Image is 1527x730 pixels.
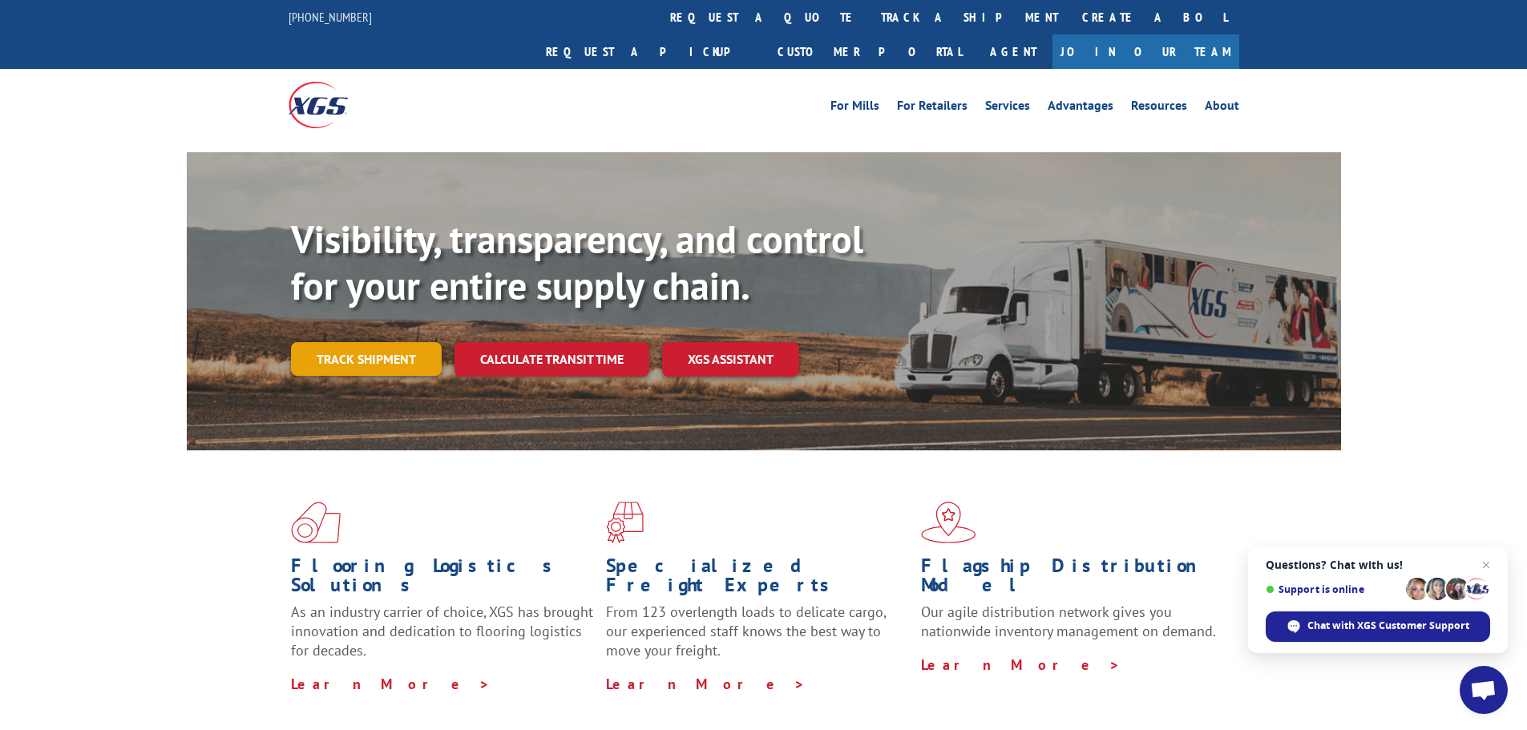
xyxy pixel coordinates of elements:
span: Support is online [1266,583,1400,595]
a: Track shipment [291,342,442,376]
p: From 123 overlength loads to delicate cargo, our experienced staff knows the best way to move you... [606,603,909,674]
a: For Mills [830,99,879,117]
span: Chat with XGS Customer Support [1266,611,1490,642]
a: Resources [1131,99,1187,117]
span: Questions? Chat with us! [1266,559,1490,571]
img: xgs-icon-total-supply-chain-intelligence-red [291,502,341,543]
a: Advantages [1048,99,1113,117]
a: Learn More > [291,675,491,693]
a: Calculate transit time [454,342,649,377]
a: Learn More > [606,675,806,693]
a: Learn More > [921,655,1121,674]
span: As an industry carrier of choice, XGS has brought innovation and dedication to flooring logistics... [291,603,593,659]
a: About [1205,99,1239,117]
h1: Flooring Logistics Solutions [291,556,594,603]
a: Agent [974,34,1052,69]
a: XGS ASSISTANT [662,342,799,377]
span: Our agile distribution network gives you nationwide inventory management on demand. [921,603,1216,640]
b: Visibility, transparency, and control for your entire supply chain. [291,214,863,310]
a: Open chat [1460,666,1508,714]
img: xgs-icon-flagship-distribution-model-red [921,502,976,543]
a: Services [985,99,1030,117]
a: [PHONE_NUMBER] [289,9,372,25]
h1: Specialized Freight Experts [606,556,909,603]
img: xgs-icon-focused-on-flooring-red [606,502,644,543]
span: Chat with XGS Customer Support [1307,619,1469,633]
a: Request a pickup [534,34,766,69]
a: Customer Portal [766,34,974,69]
h1: Flagship Distribution Model [921,556,1224,603]
a: For Retailers [897,99,968,117]
a: Join Our Team [1052,34,1239,69]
